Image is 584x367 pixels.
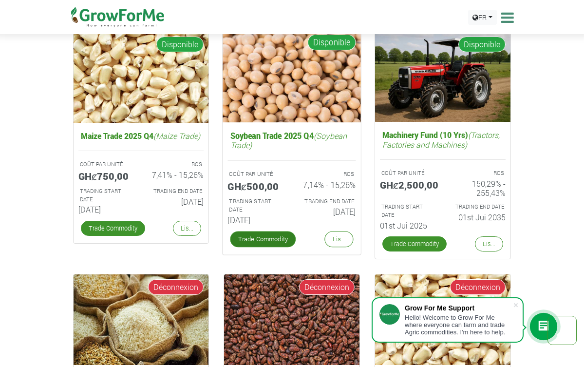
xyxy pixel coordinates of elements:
[380,179,435,191] h5: GHȼ2,500,00
[300,180,356,190] h6: 7,14% - 15,26%
[458,37,506,52] span: Disponible
[150,160,202,169] p: ROS
[325,232,354,247] a: Lis...
[228,128,356,152] h5: Soybean Trade 2025 Q4
[308,35,356,51] span: Disponible
[148,279,204,295] span: Déconnexion
[224,274,359,366] img: growforme image
[375,32,510,122] img: growforme image
[380,221,435,230] h6: 01st Jui 2025
[78,129,204,143] h5: Maize Trade 2025 Q4
[452,203,504,211] p: Estimated Trading End Date
[375,274,510,366] img: growforme image
[148,197,204,206] h6: [DATE]
[380,128,506,151] h5: Machinery Fund (10 Yrs)
[74,274,209,366] img: growforme image
[450,212,506,222] h6: 01st Jui 2035
[299,279,355,295] span: Déconnexion
[229,170,283,178] p: COÛT PAR UNITÉ
[228,180,284,192] h5: GHȼ500,00
[153,131,200,141] i: (Maize Trade)
[81,221,145,236] a: Trade Commodity
[230,232,296,247] a: Trade Commodity
[382,130,500,149] i: (Tractors, Factories and Machines)
[450,179,506,197] h6: 150,29% - 255,43%
[74,32,209,123] img: growforme image
[381,203,434,219] p: Estimated Trading Start Date
[80,160,132,169] p: COÛT PAR UNITÉ
[381,169,434,177] p: COÛT PAR UNITÉ
[405,304,513,312] div: Grow For Me Support
[382,236,447,251] a: Trade Commodity
[156,37,204,52] span: Disponible
[300,207,356,217] h6: [DATE]
[229,197,283,214] p: Estimated Trading Start Date
[301,170,355,178] p: ROS
[148,170,204,179] h6: 7,41% - 15,26%
[78,205,134,214] h6: [DATE]
[405,314,513,336] div: Hello! Welcome to Grow For Me where everyone can farm and trade Agric commodities. I'm here to help.
[468,10,497,25] a: FR
[78,170,134,182] h5: GHȼ750,00
[80,187,132,204] p: Estimated Trading Start Date
[223,30,361,122] img: growforme image
[173,221,201,236] a: Lis...
[452,169,504,177] p: ROS
[230,130,347,150] i: (Soybean Trade)
[475,236,503,251] a: Lis...
[150,187,202,195] p: Estimated Trading End Date
[228,216,284,226] h6: [DATE]
[450,279,506,295] span: Déconnexion
[301,197,355,206] p: Estimated Trading End Date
